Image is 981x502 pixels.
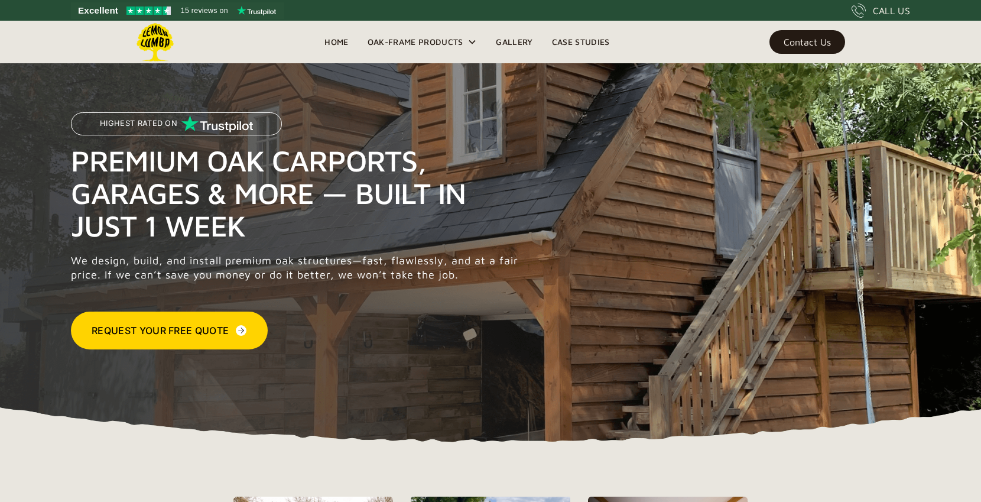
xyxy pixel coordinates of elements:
[237,6,276,15] img: Trustpilot logo
[126,7,171,15] img: Trustpilot 4.5 stars
[71,144,525,242] h1: Premium Oak Carports, Garages & More — Built in Just 1 Week
[71,112,282,144] a: Highest Rated on
[71,254,525,282] p: We design, build, and install premium oak structures—fast, flawlessly, and at a fair price. If we...
[368,35,463,49] div: Oak-Frame Products
[92,323,229,338] div: Request Your Free Quote
[543,33,619,51] a: Case Studies
[315,33,358,51] a: Home
[181,4,228,18] span: 15 reviews on
[71,2,284,19] a: See Lemon Lumba reviews on Trustpilot
[358,21,487,63] div: Oak-Frame Products
[486,33,542,51] a: Gallery
[784,38,831,46] div: Contact Us
[71,312,268,349] a: Request Your Free Quote
[78,4,118,18] span: Excellent
[769,30,845,54] a: Contact Us
[873,4,910,18] div: CALL US
[852,4,910,18] a: CALL US
[100,119,177,128] p: Highest Rated on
